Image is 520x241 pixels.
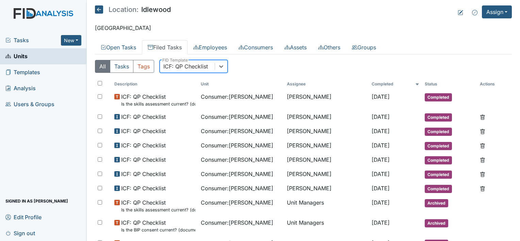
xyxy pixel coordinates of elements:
[477,78,511,90] th: Actions
[121,219,195,233] span: ICF: QP Checklist Is the BIP consent current? (document the date, BIP number in the comment section)
[98,81,102,85] input: Toggle All Rows Selected
[372,93,390,100] span: [DATE]
[369,78,422,90] th: Toggle SortBy
[284,216,369,236] td: Unit Managers
[284,90,369,110] td: [PERSON_NAME]
[372,199,390,206] span: [DATE]
[425,171,452,179] span: Completed
[95,24,512,32] p: [GEOGRAPHIC_DATA]
[372,171,390,177] span: [DATE]
[5,212,42,222] span: Edit Profile
[284,110,369,124] td: [PERSON_NAME]
[425,219,448,227] span: Archived
[142,40,188,54] a: Filed Tasks
[201,184,273,192] span: Consumer : [PERSON_NAME]
[284,196,369,216] td: Unit Managers
[372,128,390,134] span: [DATE]
[201,198,273,207] span: Consumer : [PERSON_NAME]
[121,113,166,121] span: ICF: QP Checklist
[121,227,195,233] small: Is the BIP consent current? (document the date, BIP number in the comment section)
[5,196,68,206] span: Signed in as [PERSON_NAME]
[5,228,35,238] span: Sign out
[372,185,390,192] span: [DATE]
[121,141,166,149] span: ICF: QP Checklist
[198,78,285,90] th: Toggle SortBy
[372,156,390,163] span: [DATE]
[121,101,195,107] small: Is the skills assessment current? (document the date in the comment section)
[425,113,452,122] span: Completed
[201,156,273,164] span: Consumer : [PERSON_NAME]
[284,167,369,181] td: [PERSON_NAME]
[480,170,485,178] a: Delete
[188,40,233,54] a: Employees
[346,40,382,54] a: Groups
[425,185,452,193] span: Completed
[480,184,485,192] a: Delete
[425,199,448,207] span: Archived
[425,93,452,101] span: Completed
[284,139,369,153] td: [PERSON_NAME]
[112,78,198,90] th: Toggle SortBy
[284,181,369,196] td: [PERSON_NAME]
[5,99,54,110] span: Users & Groups
[201,170,273,178] span: Consumer : [PERSON_NAME]
[480,113,485,121] a: Delete
[95,40,142,54] a: Open Tasks
[201,219,273,227] span: Consumer : [PERSON_NAME]
[482,5,512,18] button: Assign
[279,40,312,54] a: Assets
[5,36,61,44] a: Tasks
[121,207,195,213] small: Is the skills assessment current? (document the date in the comment section)
[121,170,166,178] span: ICF: QP Checklist
[95,5,171,14] h5: Idlewood
[121,184,166,192] span: ICF: QP Checklist
[95,60,110,73] button: All
[133,60,154,73] button: Tags
[372,113,390,120] span: [DATE]
[5,83,36,94] span: Analysis
[480,156,485,164] a: Delete
[372,142,390,149] span: [DATE]
[201,127,273,135] span: Consumer : [PERSON_NAME]
[110,60,133,73] button: Tasks
[121,156,166,164] span: ICF: QP Checklist
[121,198,195,213] span: ICF: QP Checklist Is the skills assessment current? (document the date in the comment section)
[233,40,279,54] a: Consumers
[61,35,81,46] button: New
[425,128,452,136] span: Completed
[5,67,40,78] span: Templates
[201,93,273,101] span: Consumer : [PERSON_NAME]
[480,141,485,149] a: Delete
[109,6,139,13] span: Location:
[422,78,477,90] th: Toggle SortBy
[372,219,390,226] span: [DATE]
[201,141,273,149] span: Consumer : [PERSON_NAME]
[284,78,369,90] th: Assignee
[5,51,28,62] span: Units
[284,153,369,167] td: [PERSON_NAME]
[425,156,452,164] span: Completed
[95,60,154,73] div: Type filter
[284,124,369,139] td: [PERSON_NAME]
[425,142,452,150] span: Completed
[121,127,166,135] span: ICF: QP Checklist
[480,127,485,135] a: Delete
[312,40,346,54] a: Others
[163,62,208,70] div: ICF: QP Checklist
[201,113,273,121] span: Consumer : [PERSON_NAME]
[121,93,195,107] span: ICF: QP Checklist Is the skills assessment current? (document the date in the comment section)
